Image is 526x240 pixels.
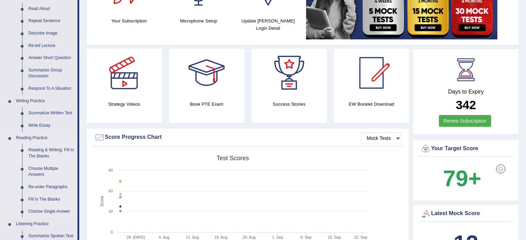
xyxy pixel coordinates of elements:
h4: Microphone Setup [167,17,230,25]
h4: Days to Expiry [421,89,511,95]
tspan: 22. Sep [354,235,367,239]
a: Re-order Paragraphs [25,181,77,193]
tspan: 15. Sep [328,235,341,239]
a: Answer Short Question [25,52,77,64]
div: Your Target Score [421,144,511,154]
a: Choose Single Answer [25,205,77,218]
a: Re-tell Lecture [25,40,77,52]
tspan: 18. Aug [214,235,227,239]
a: Reading & Writing: Fill In The Blanks [25,144,77,162]
a: Listening Practice [13,218,77,230]
a: Describe Image [25,27,77,40]
h4: Update [PERSON_NAME] Login Detail [237,17,299,32]
b: 79+ [443,166,481,191]
a: Repeat Sentence [25,15,77,27]
text: 90 [109,168,113,172]
tspan: 1. Sep [272,235,283,239]
a: Write Essay [25,119,77,132]
a: Read Aloud [25,3,77,15]
div: Score Progress Chart [94,132,401,143]
tspan: 28. [DATE] [127,235,145,239]
a: Fill In The Blanks [25,193,77,206]
tspan: 11. Aug [186,235,199,239]
tspan: Score [100,196,104,207]
a: Reading Practice [13,132,77,144]
text: 30 [109,209,113,213]
a: Choose Multiple Answers [25,163,77,181]
tspan: 4. Aug [159,235,169,239]
tspan: 8. Sep [301,235,312,239]
text: 60 [109,189,113,193]
h4: Your Subscription [98,17,160,25]
a: Writing Practice [13,95,77,107]
a: Respond To A Situation [25,83,77,95]
b: 342 [456,98,476,112]
h4: Book PTE Exam [169,100,244,108]
h4: Success Stories [251,100,327,108]
text: 0 [111,230,113,234]
tspan: 25. Aug [243,235,256,239]
a: Renew Subscription [439,115,491,127]
h4: Strategy Videos [86,100,162,108]
div: Latest Mock Score [421,209,511,219]
tspan: Test scores [216,155,249,162]
h4: EW Booklet Download [334,100,409,108]
a: Summarize Written Text [25,107,77,119]
a: Summarize Group Discussion [25,64,77,83]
